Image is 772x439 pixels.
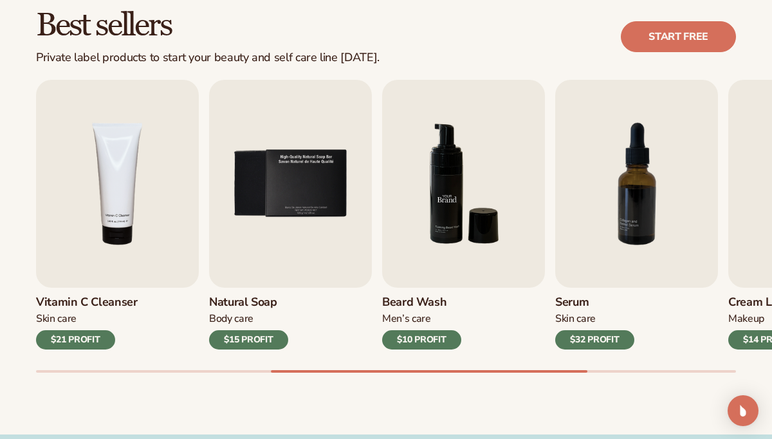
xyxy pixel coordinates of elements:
[555,330,634,350] div: $32 PROFIT
[209,80,372,350] a: 5 / 9
[555,80,718,350] a: 7 / 9
[209,312,288,326] div: Body Care
[36,330,115,350] div: $21 PROFIT
[36,9,380,43] h2: Best sellers
[36,51,380,65] div: Private label products to start your beauty and self care line [DATE].
[382,80,545,350] a: 6 / 9
[728,395,758,426] div: Open Intercom Messenger
[209,330,288,350] div: $15 PROFIT
[382,80,545,288] img: Shopify Image 10
[382,312,461,326] div: Men’s Care
[555,312,634,326] div: Skin Care
[36,312,138,326] div: Skin Care
[36,295,138,310] h3: Vitamin C Cleanser
[382,295,461,310] h3: Beard Wash
[36,80,199,350] a: 4 / 9
[209,295,288,310] h3: Natural Soap
[382,330,461,350] div: $10 PROFIT
[555,295,634,310] h3: Serum
[621,21,736,52] a: Start free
